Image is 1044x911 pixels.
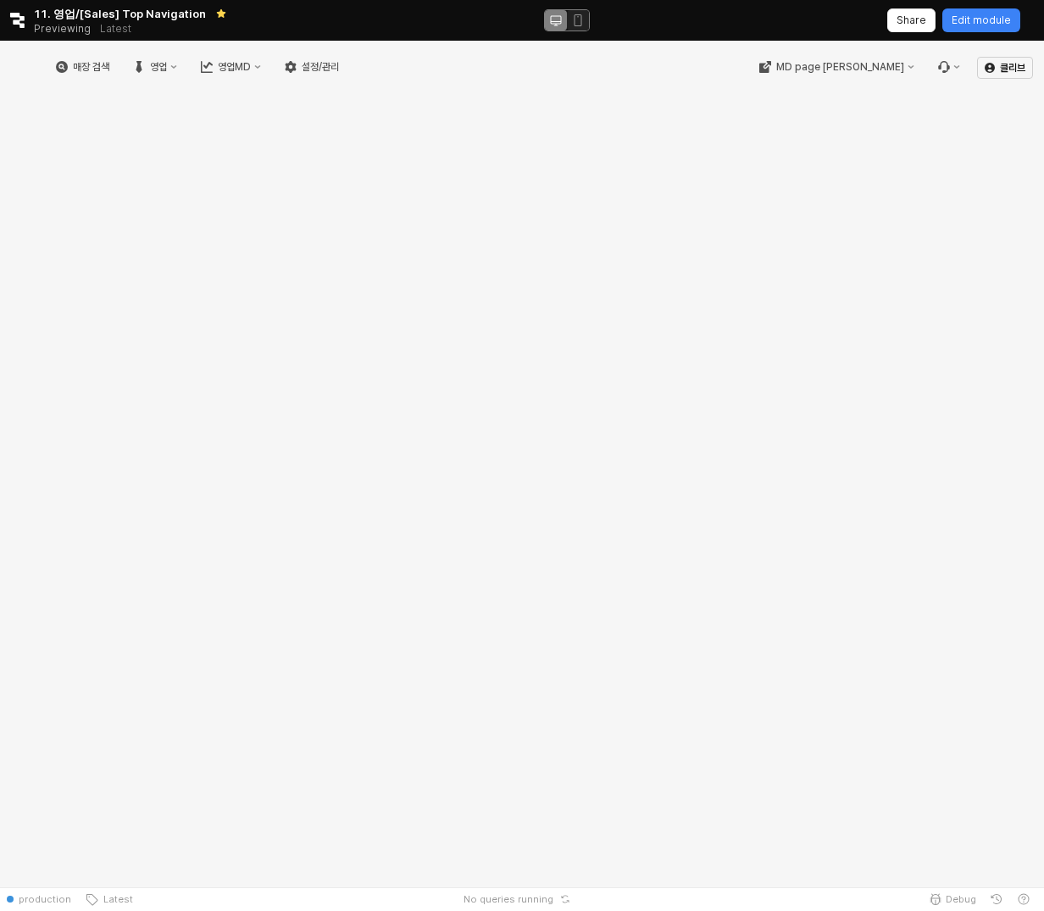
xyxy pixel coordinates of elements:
[73,61,109,73] div: 매장 검색
[275,57,349,77] button: 설정/관리
[34,17,141,41] div: Previewing Latest
[213,5,230,22] button: Remove app from favorites
[897,14,926,27] p: Share
[946,892,976,906] span: Debug
[150,61,167,73] div: 영업
[1010,887,1037,911] button: Help
[749,57,925,77] button: MD page [PERSON_NAME]
[557,894,574,904] button: Reset app state
[942,8,1020,32] button: Edit module
[922,887,983,911] button: Debug
[91,17,141,41] button: Releases and History
[887,8,936,32] button: Share app
[1000,61,1025,75] p: 클리브
[302,61,339,73] div: 설정/관리
[34,5,206,22] span: 11. 영업/[Sales] Top Navigation
[749,57,925,77] div: MD page 이동
[928,57,970,77] div: Menu item 6
[977,57,1033,79] button: 클리브
[983,887,1010,911] button: History
[100,22,131,36] p: Latest
[98,892,133,906] span: Latest
[218,61,251,73] div: 영업MD
[34,20,91,37] span: Previewing
[78,887,140,911] button: Latest
[952,14,1011,27] p: Edit module
[19,892,71,906] span: production
[123,57,187,77] button: 영업
[191,57,271,77] button: 영업MD
[46,57,119,77] button: 매장 검색
[464,892,553,906] span: No queries running
[776,61,904,73] div: MD page [PERSON_NAME]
